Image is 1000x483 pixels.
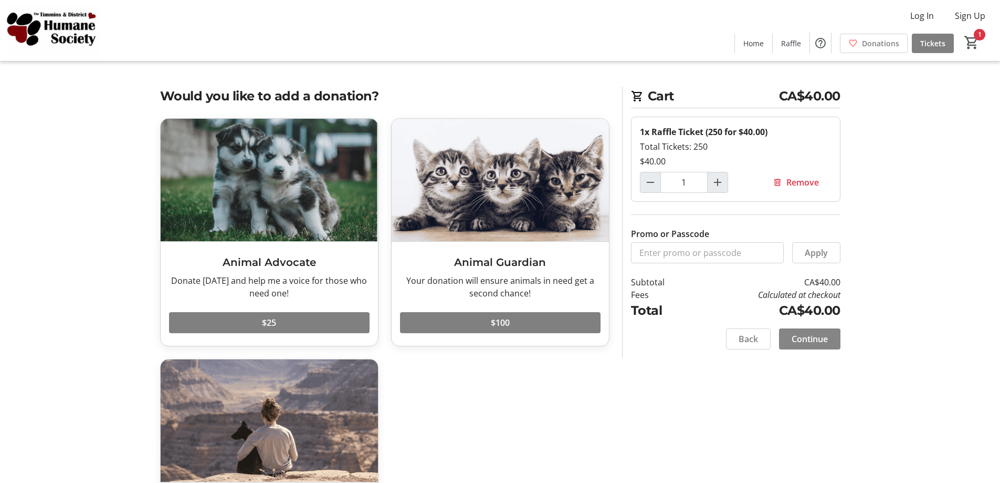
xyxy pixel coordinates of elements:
input: Raffle Ticket (250 for $40.00) Quantity [660,172,708,193]
td: Total [631,301,692,320]
a: Tickets [912,34,954,53]
td: Subtotal [631,276,692,289]
span: $25 [262,316,276,329]
span: Remove [786,176,819,189]
span: Apply [805,246,828,259]
span: CA$40.00 [779,87,840,106]
td: Fees [631,289,692,301]
button: Log In [902,7,942,24]
span: Home [743,38,764,49]
span: Log In [910,9,934,22]
div: 1x Raffle Ticket (250 for $40.00) [640,126,831,138]
td: Calculated at checkout [691,289,840,301]
div: Donate [DATE] and help me a voice for those who need one! [169,274,370,300]
h3: Animal Guardian [400,254,601,270]
span: Continue [792,333,828,345]
label: Promo or Passcode [631,228,709,240]
div: Total Tickets: 250 [640,140,831,153]
div: $40.00 [640,155,831,168]
button: Help [810,33,831,54]
h3: Animal Advocate [169,254,370,270]
span: Sign Up [955,9,985,22]
td: CA$40.00 [691,276,840,289]
button: Increment by one [708,172,728,192]
button: $25 [169,312,370,333]
a: Home [735,34,772,53]
h2: Cart [631,87,840,108]
button: Back [726,328,771,350]
button: Apply [792,242,840,263]
a: Raffle [773,34,809,53]
span: Back [739,333,758,345]
img: Animal Champion [161,359,378,482]
span: $100 [491,316,510,329]
img: Animal Advocate [161,119,378,241]
td: CA$40.00 [691,301,840,320]
button: $100 [400,312,601,333]
span: Tickets [920,38,945,49]
div: Your donation will ensure animals in need get a second chance! [400,274,601,300]
img: Animal Guardian [392,119,609,241]
span: Donations [862,38,899,49]
button: Continue [779,328,840,350]
button: Decrement by one [640,172,660,192]
h2: Would you like to add a donation? [160,87,609,106]
button: Remove [760,172,831,193]
img: Timmins and District Humane Society's Logo [6,4,100,57]
button: Cart [962,33,981,52]
button: Sign Up [946,7,994,24]
a: Donations [840,34,908,53]
input: Enter promo or passcode [631,242,784,263]
span: Raffle [781,38,801,49]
